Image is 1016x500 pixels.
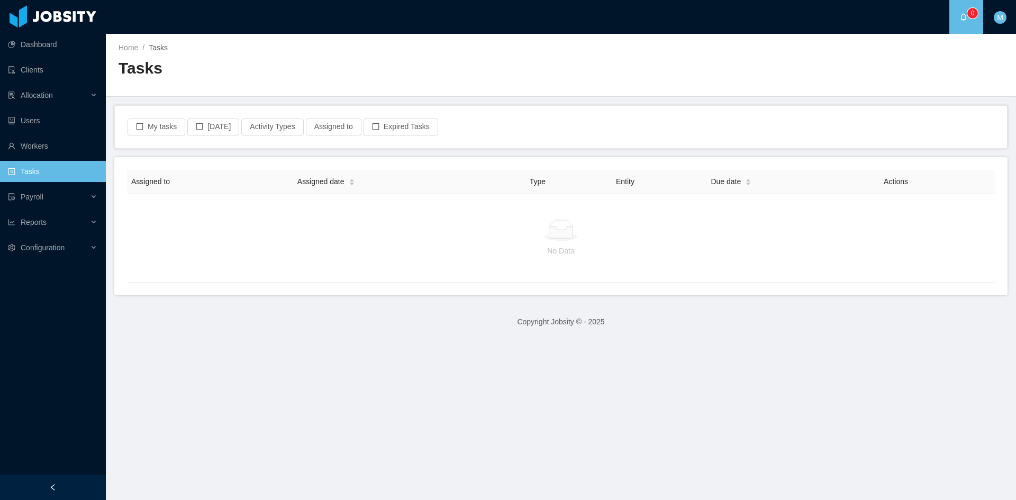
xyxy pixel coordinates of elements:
a: icon: profileTasks [8,161,97,182]
div: Sort [349,177,355,185]
button: icon: borderExpired Tasks [364,119,438,135]
a: Home [119,43,138,52]
button: Assigned to [306,119,361,135]
span: Reports [21,218,47,226]
i: icon: caret-down [349,181,355,185]
i: icon: file-protect [8,193,15,201]
h2: Tasks [119,58,561,79]
i: icon: setting [8,244,15,251]
span: Assigned to [131,177,170,186]
span: M [997,11,1003,24]
p: No Data [135,245,986,257]
span: / [142,43,144,52]
button: Activity Types [241,119,303,135]
button: icon: borderMy tasks [128,119,185,135]
span: Due date [711,176,741,187]
sup: 0 [967,8,978,19]
footer: Copyright Jobsity © - 2025 [106,304,1016,340]
span: Tasks [149,43,168,52]
span: Actions [884,177,908,186]
a: icon: userWorkers [8,135,97,157]
div: Sort [745,177,751,185]
a: icon: auditClients [8,59,97,80]
i: icon: line-chart [8,219,15,226]
span: Configuration [21,243,65,252]
i: icon: caret-up [746,177,751,180]
span: Allocation [21,91,53,99]
span: Payroll [21,193,43,201]
i: icon: bell [960,13,967,21]
i: icon: solution [8,92,15,99]
i: icon: caret-up [349,177,355,180]
span: Assigned date [297,176,344,187]
i: icon: caret-down [746,181,751,185]
a: icon: robotUsers [8,110,97,131]
button: icon: border[DATE] [187,119,239,135]
a: icon: pie-chartDashboard [8,34,97,55]
span: Type [530,177,546,186]
span: Entity [616,177,634,186]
